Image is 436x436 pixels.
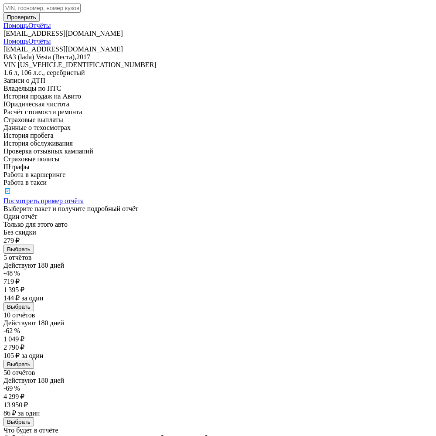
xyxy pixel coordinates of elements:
[3,30,433,37] div: [EMAIL_ADDRESS][DOMAIN_NAME]
[7,246,31,252] span: Выбрать
[3,155,433,163] div: Страховые полисы
[3,61,433,69] div: [US_VEHICLE_IDENTIFICATION_NUMBER]
[3,171,433,179] div: Работа в каршеринге
[3,377,433,385] div: Действуют 180 дней
[3,277,433,286] div: 719 ₽
[3,77,433,85] div: Записи о ДТП
[3,163,433,171] div: Штрафы
[28,37,51,45] a: Отчёты
[3,360,34,369] button: Выбрать
[3,351,433,360] div: 105 ₽ за один
[3,236,433,245] div: 279 ₽
[3,221,433,228] div: Только для этого авто
[3,385,20,392] span: -69 %
[3,319,433,327] div: Действуют 180 дней
[3,13,40,22] button: Проверить
[3,294,433,302] div: 144 ₽ за один
[3,335,433,343] div: 1 049 ₽
[3,179,433,187] div: Работа в такси
[3,140,433,147] div: История обслуживания
[3,197,433,205] div: Посмотреть пример отчёта
[3,187,433,205] a: Посмотреть пример отчёта
[3,269,20,277] span: -48 %
[3,254,433,262] div: 5 отчётов
[3,100,433,108] div: Юридическая чистота
[3,409,433,417] div: 86 ₽ за один
[3,401,28,409] span: 13 950 ₽
[3,132,433,140] div: История пробега
[3,302,34,311] button: Выбрать
[3,37,28,45] a: Помощь
[3,53,433,61] div: ВАЗ (lada) Vesta (Веста) , 2017
[3,22,28,29] a: Помощь
[3,85,433,92] div: Владельцы по ПТС
[3,245,34,254] button: Выбрать
[3,426,433,434] div: Что будет в отчёте
[3,69,433,77] div: 1.6 л, 106 л.c., серебристый
[3,417,34,426] button: Выбрать
[3,45,433,53] div: [EMAIL_ADDRESS][DOMAIN_NAME]
[7,303,31,310] span: Выбрать
[3,311,433,319] div: 10 отчётов
[3,92,433,100] div: История продаж на Авито
[3,147,433,155] div: Проверка отзывных кампаний
[3,369,433,377] div: 50 отчётов
[3,286,24,293] span: 1 395 ₽
[3,344,24,351] span: 2 790 ₽
[28,22,51,29] a: Отчёты
[3,205,433,213] div: Выберите пакет и получите подробный отчёт
[3,124,433,132] div: Данные о техосмотрах
[7,14,36,20] span: Проверить
[3,228,36,236] span: Без скидки
[7,361,31,368] span: Выбрать
[3,116,433,124] div: Страховые выплаты
[3,108,433,116] div: Расчёт стоимости ремонта
[3,327,20,334] span: -62 %
[3,61,16,68] span: VIN
[3,262,433,269] div: Действуют 180 дней
[3,213,433,221] div: Один отчёт
[3,392,433,401] div: 4 299 ₽
[3,3,81,13] input: VIN, госномер, номер кузова
[7,419,31,425] span: Выбрать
